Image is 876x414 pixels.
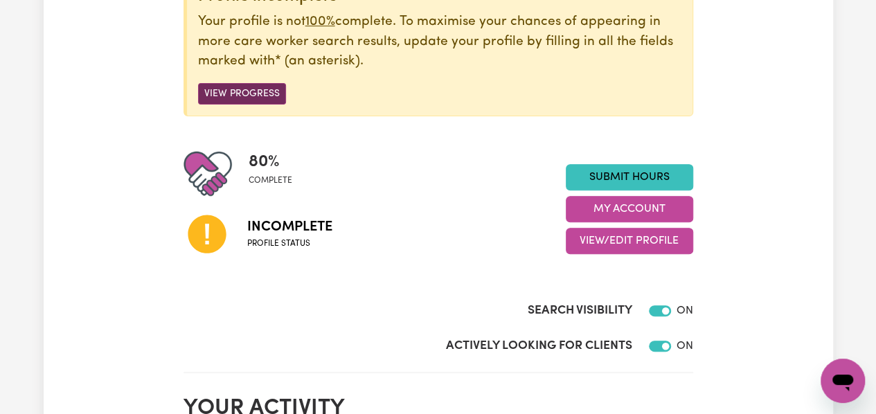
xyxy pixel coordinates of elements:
[249,150,292,174] span: 80 %
[247,237,332,250] span: Profile status
[821,359,865,403] iframe: Button to launch messaging window
[198,12,681,72] p: Your profile is not complete. To maximise your chances of appearing in more care worker search re...
[677,341,693,352] span: ON
[249,150,303,198] div: Profile completeness: 80%
[249,174,292,187] span: complete
[305,15,335,28] u: 100%
[677,305,693,316] span: ON
[566,196,693,222] button: My Account
[446,337,632,355] label: Actively Looking for Clients
[275,55,360,68] span: an asterisk
[198,83,286,105] button: View Progress
[566,228,693,254] button: View/Edit Profile
[566,164,693,190] a: Submit Hours
[528,302,632,320] label: Search Visibility
[247,217,332,237] span: Incomplete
